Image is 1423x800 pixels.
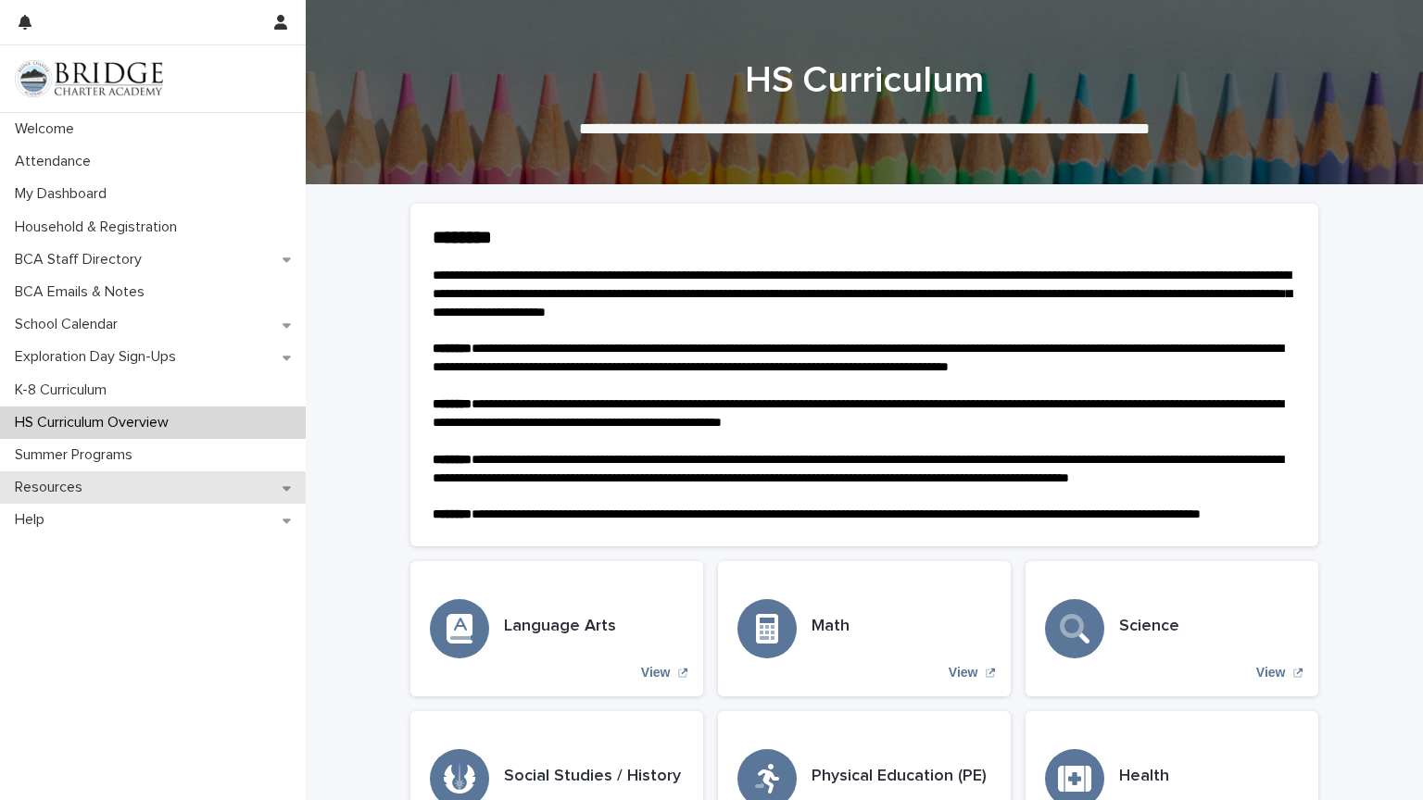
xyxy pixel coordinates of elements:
[7,479,97,496] p: Resources
[7,120,89,138] p: Welcome
[7,283,159,301] p: BCA Emails & Notes
[7,348,191,366] p: Exploration Day Sign-Ups
[7,219,192,236] p: Household & Registration
[7,511,59,529] p: Help
[410,561,703,696] a: View
[812,617,850,637] h3: Math
[1119,617,1179,637] h3: Science
[7,153,106,170] p: Attendance
[504,617,616,637] h3: Language Arts
[7,446,147,464] p: Summer Programs
[504,767,681,787] h3: Social Studies / History
[7,185,121,203] p: My Dashboard
[7,316,132,333] p: School Calendar
[7,251,157,269] p: BCA Staff Directory
[1256,665,1286,681] p: View
[718,561,1011,696] a: View
[7,414,183,431] p: HS Curriculum Overview
[1119,767,1169,787] h3: Health
[641,665,671,681] p: View
[949,665,978,681] p: View
[1026,561,1318,696] a: View
[812,767,987,787] h3: Physical Education (PE)
[15,60,163,97] img: V1C1m3IdTEidaUdm9Hs0
[7,381,121,399] p: K-8 Curriculum
[410,58,1318,103] h1: HS Curriculum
